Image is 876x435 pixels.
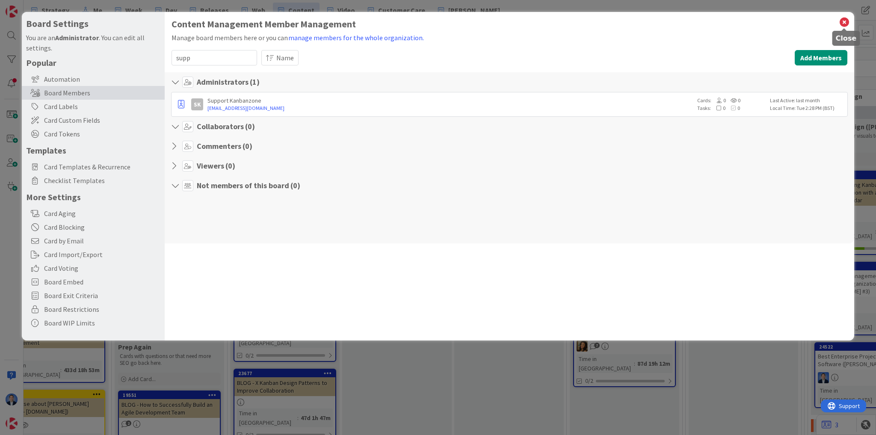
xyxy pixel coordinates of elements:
div: Tasks: [697,104,766,112]
h4: Commenters [197,142,252,151]
div: Local Time: Tue 2:28 PM (BST) [770,104,845,112]
span: 0 [726,97,740,104]
div: Card Labels [22,100,165,113]
h5: Close [836,34,857,42]
b: Administrator [55,33,99,42]
span: ( 0 ) [290,181,300,190]
input: Search... [172,50,257,65]
div: SK [191,98,203,110]
a: [EMAIL_ADDRESS][DOMAIN_NAME] [207,104,693,112]
span: Name [276,53,294,63]
span: Card by Email [44,236,160,246]
span: ( 0 ) [225,161,235,171]
span: Board Embed [44,277,160,287]
span: Support [18,1,39,12]
div: Cards: [697,97,766,104]
span: Card Templates & Recurrence [44,162,160,172]
span: ( 0 ) [245,121,255,131]
span: ( 0 ) [243,141,252,151]
span: Card Voting [44,263,160,273]
h4: Viewers [197,161,235,171]
h5: Popular [26,57,160,68]
span: Card Custom Fields [44,115,160,125]
div: Board Members [22,86,165,100]
div: Last Active: last month [770,97,845,104]
h4: Not members of this board [197,181,300,190]
span: 0 [725,105,740,111]
div: Board WIP Limits [22,316,165,330]
span: ( 1 ) [250,77,260,87]
div: Card Import/Export [22,248,165,261]
div: Support Kanbanzone [207,97,693,104]
button: Add Members [795,50,847,65]
h4: Administrators [197,77,260,87]
h1: Content Management Member Management [172,19,847,30]
h5: Templates [26,145,160,156]
div: You are an . You can edit all settings. [26,33,160,53]
div: Card Aging [22,207,165,220]
span: Checklist Templates [44,175,160,186]
h5: More Settings [26,192,160,202]
h4: Board Settings [26,18,160,29]
div: Manage board members here or you can [172,32,847,43]
span: Board Restrictions [44,304,160,314]
div: Card Blocking [22,220,165,234]
button: Name [261,50,299,65]
span: 0 [711,105,725,111]
span: 0 [711,97,726,104]
h4: Collaborators [197,122,255,131]
span: Board Exit Criteria [44,290,160,301]
div: Automation [22,72,165,86]
button: manage members for the whole organization. [288,32,424,43]
span: Card Tokens [44,129,160,139]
